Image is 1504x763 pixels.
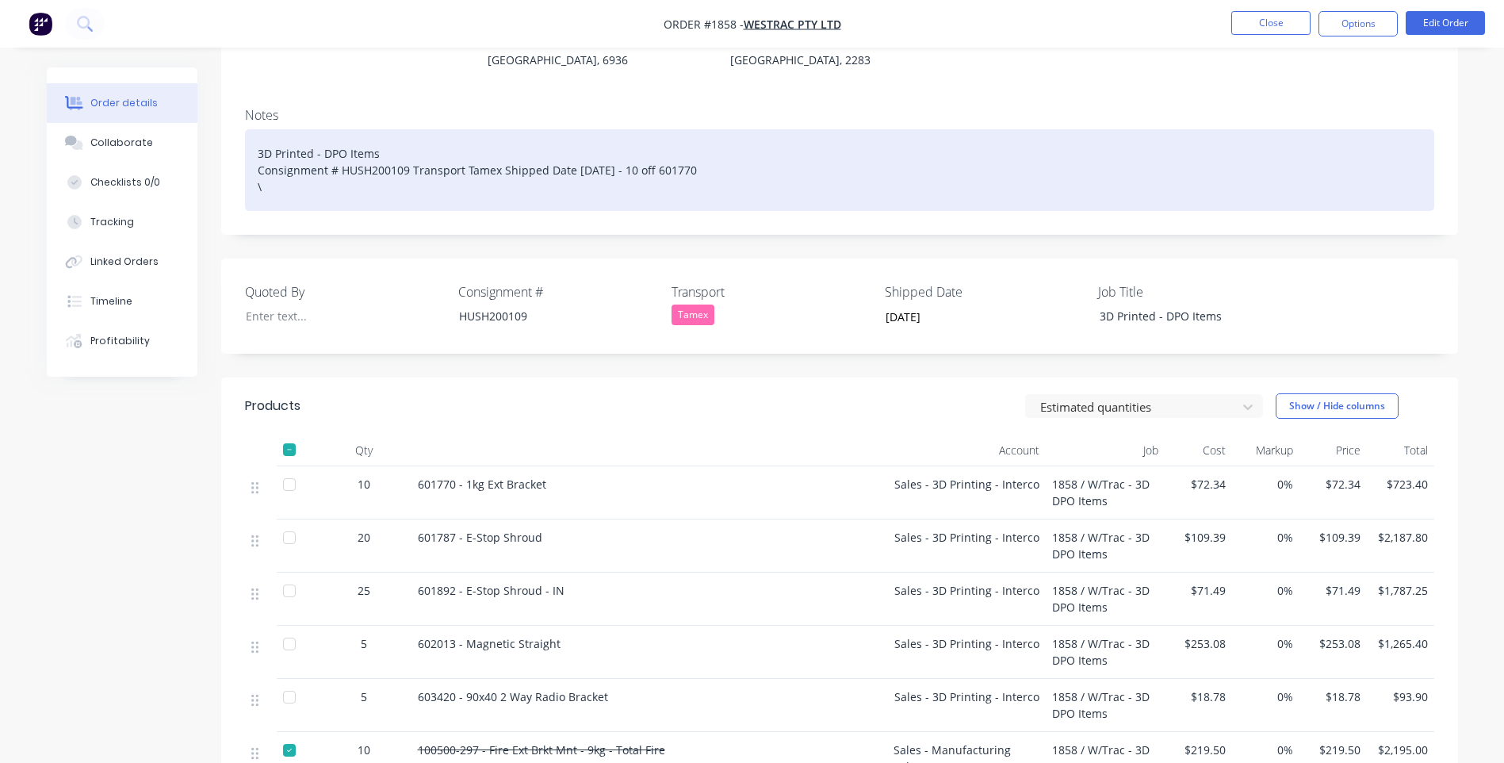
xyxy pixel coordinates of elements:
[887,626,1046,679] div: Sales - 3D Printing - Interco
[245,129,1434,211] div: 3D Printed - DPO Items Consignment # HUSH200109 Transport Tamex Shipped Date [DATE] - 10 off 6017...
[418,636,561,651] span: 602013 - Magnetic Straight
[47,163,197,202] button: Checklists 0/0
[874,305,1072,329] input: Enter date
[1276,393,1399,419] button: Show / Hide columns
[1232,435,1299,466] div: Markup
[1231,11,1311,35] button: Close
[1373,529,1428,546] span: $2,187.80
[358,582,370,599] span: 25
[664,17,744,32] span: Order #1858 -
[361,688,367,705] span: 5
[1306,688,1360,705] span: $18.78
[418,477,546,492] span: 601770 - 1kg Ext Bracket
[672,305,714,325] div: Tamex
[1165,435,1232,466] div: Cost
[47,202,197,242] button: Tracking
[887,573,1046,626] div: Sales - 3D Printing - Interco
[90,96,158,110] div: Order details
[1046,626,1165,679] div: 1858 / W/Trac - 3D DPO Items
[885,282,1083,301] label: Shipped Date
[90,334,150,348] div: Profitability
[1171,476,1226,493] span: $72.34
[1046,679,1165,732] div: 1858 / W/Trac - 3D DPO Items
[887,679,1046,732] div: Sales - 3D Printing - Interco
[47,242,197,282] button: Linked Orders
[1373,635,1428,652] span: $1,265.40
[90,255,159,269] div: Linked Orders
[1318,11,1398,36] button: Options
[1238,635,1293,652] span: 0%
[1046,466,1165,520] div: 1858 / W/Trac - 3D DPO Items
[1171,688,1226,705] span: $18.78
[1046,573,1165,626] div: 1858 / W/Trac - 3D DPO Items
[361,635,367,652] span: 5
[1238,582,1293,599] span: 0%
[1171,582,1226,599] span: $71.49
[1238,476,1293,493] span: 0%
[90,215,134,229] div: Tracking
[418,583,564,598] span: 601892 - E-Stop Shroud - IN
[887,520,1046,573] div: Sales - 3D Printing - Interco
[744,17,841,32] a: WesTrac Pty Ltd
[1098,282,1296,301] label: Job Title
[418,689,608,704] span: 603420 - 90x40 2 Way Radio Bracket
[1367,435,1434,466] div: Total
[1306,742,1360,758] span: $219.50
[29,12,52,36] img: Factory
[47,321,197,361] button: Profitability
[1373,476,1428,493] span: $723.40
[1373,688,1428,705] span: $93.90
[418,742,665,757] span: 100500-297 - Fire Ext Brkt Mnt - 9kg - Total Fire
[446,305,645,328] div: HUSH200109
[90,136,153,150] div: Collaborate
[1171,742,1226,758] span: $219.50
[1373,582,1428,599] span: $1,787.25
[47,123,197,163] button: Collaborate
[245,397,300,416] div: Products
[47,282,197,321] button: Timeline
[316,435,411,466] div: Qty
[47,83,197,123] button: Order details
[1238,742,1293,758] span: 0%
[1306,529,1360,546] span: $109.39
[458,282,656,301] label: Consignment #
[358,529,370,546] span: 20
[418,530,542,545] span: 601787 - E-Stop Shroud
[1238,529,1293,546] span: 0%
[1238,688,1293,705] span: 0%
[1299,435,1367,466] div: Price
[672,282,870,301] label: Transport
[887,435,1046,466] div: Account
[90,294,132,309] div: Timeline
[1373,742,1428,758] span: $2,195.00
[1406,11,1485,35] button: Edit Order
[1046,435,1165,466] div: Job
[730,27,947,71] div: Tomago, [GEOGRAPHIC_DATA], [GEOGRAPHIC_DATA], 2283
[358,476,370,493] span: 10
[1046,520,1165,573] div: 1858 / W/Trac - 3D DPO Items
[1087,305,1285,328] div: 3D Printed - DPO Items
[1171,635,1226,652] span: $253.08
[1171,529,1226,546] span: $109.39
[887,466,1046,520] div: Sales - 3D Printing - Interco
[358,742,370,758] span: 10
[245,108,1434,123] div: Notes
[90,175,160,190] div: Checklists 0/0
[245,282,443,301] label: Quoted By
[1306,635,1360,652] span: $253.08
[1306,476,1360,493] span: $72.34
[1306,582,1360,599] span: $71.49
